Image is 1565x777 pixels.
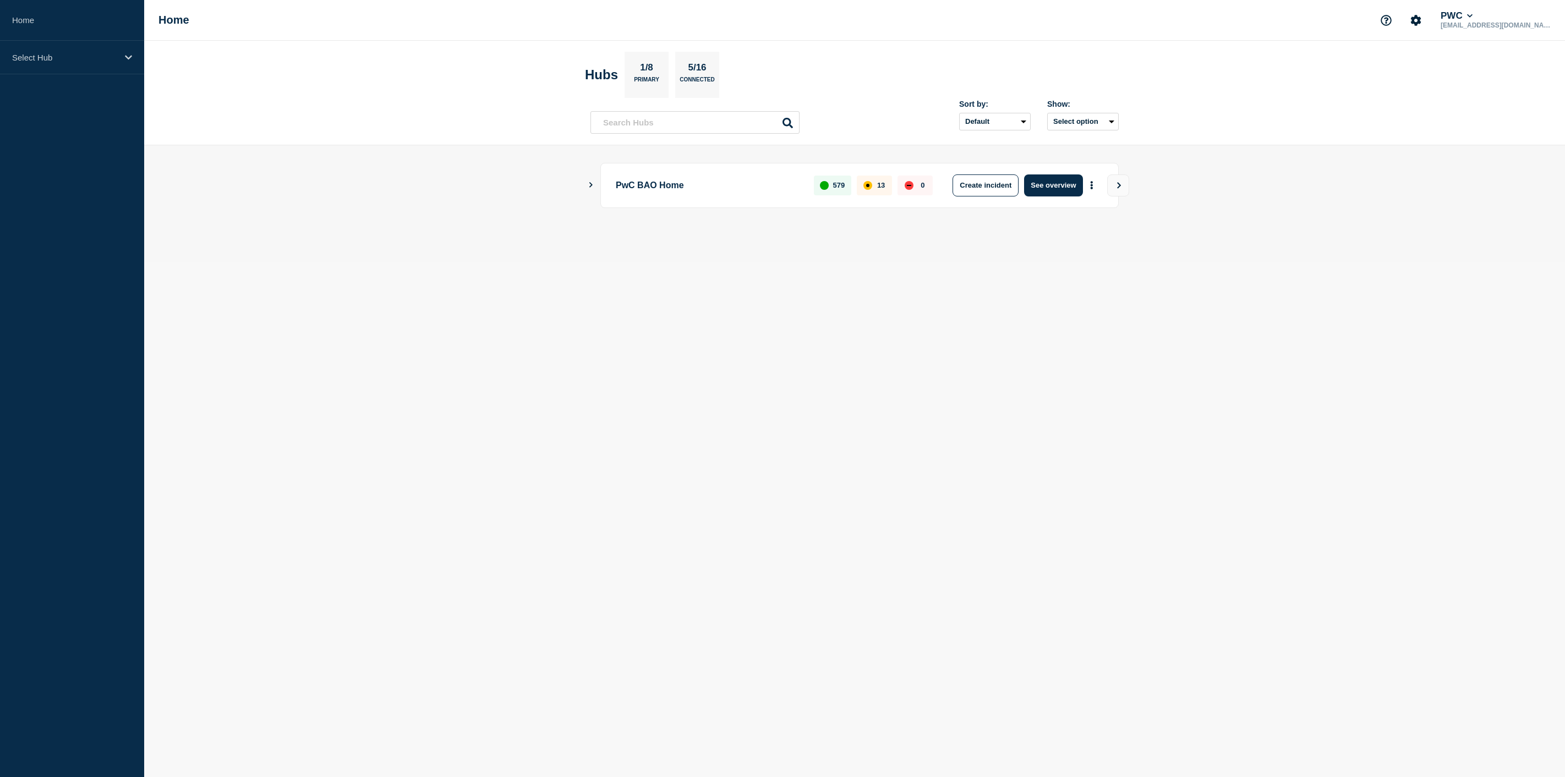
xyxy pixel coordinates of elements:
[636,62,658,76] p: 1/8
[877,181,885,189] p: 13
[953,174,1019,196] button: Create incident
[905,181,913,190] div: down
[959,100,1031,108] div: Sort by:
[616,174,801,196] p: PwC BAO Home
[1375,9,1398,32] button: Support
[590,111,800,134] input: Search Hubs
[863,181,872,190] div: affected
[588,181,594,189] button: Show Connected Hubs
[959,113,1031,130] select: Sort by
[921,181,924,189] p: 0
[1047,113,1119,130] button: Select option
[684,62,710,76] p: 5/16
[585,67,618,83] h2: Hubs
[1107,174,1129,196] button: View
[12,53,118,62] p: Select Hub
[634,76,659,88] p: Primary
[820,181,829,190] div: up
[1438,10,1475,21] button: PWC
[1024,174,1082,196] button: See overview
[1085,175,1099,195] button: More actions
[1404,9,1427,32] button: Account settings
[680,76,714,88] p: Connected
[1047,100,1119,108] div: Show:
[833,181,845,189] p: 579
[1438,21,1553,29] p: [EMAIL_ADDRESS][DOMAIN_NAME]
[158,14,189,26] h1: Home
